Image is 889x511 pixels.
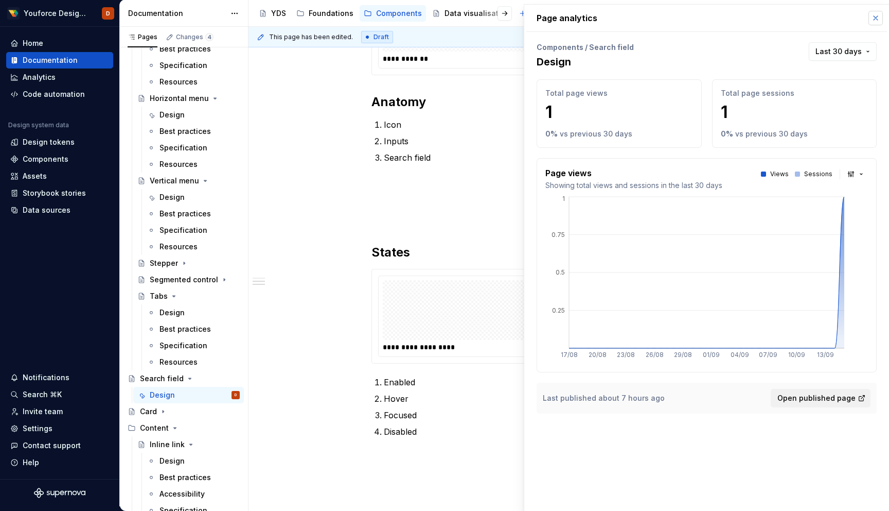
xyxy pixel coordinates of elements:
span: Open published page [777,393,856,403]
span: This page has been edited. [269,33,353,41]
p: Sessions [804,170,832,178]
p: Hover [384,393,760,405]
a: Best practices [143,206,244,222]
a: Data sources [6,202,113,218]
a: Settings [6,420,113,437]
a: Design [143,189,244,206]
div: Settings [23,423,52,434]
a: Best practices [143,469,244,486]
div: Contact support [23,440,81,451]
a: Home [6,35,113,52]
div: Design [159,308,185,318]
span: Draft [374,33,389,41]
a: Analytics [6,69,113,86]
tspan: 1 [562,195,565,202]
div: Design [150,390,175,400]
a: Accessibility [143,486,244,502]
a: Invite team [6,403,113,420]
tspan: 0.5 [556,268,565,276]
div: Data visualisation [444,8,510,19]
div: Specification [159,340,207,351]
p: Disabled [384,425,760,438]
a: Foundations [292,5,358,22]
div: Page tree [255,3,514,24]
span: 4 [205,33,214,41]
p: vs previous 30 days [560,129,632,139]
div: Segmented control [150,275,218,285]
tspan: 20/08 [589,351,607,359]
a: Components [360,5,426,22]
div: Best practices [159,324,211,334]
a: Design [143,304,244,321]
tspan: 01/09 [703,351,720,359]
div: Storybook stories [23,188,86,198]
button: Last 30 days [809,42,877,61]
a: Horizontal menu [133,90,244,107]
a: Vertical menu [133,173,244,189]
button: Open published page [771,389,870,407]
a: Specification [143,140,244,156]
tspan: 07/09 [759,351,777,359]
div: Analytics [23,72,56,82]
a: Resources [143,156,244,173]
div: Content [140,423,169,433]
a: Data visualisation [428,5,514,22]
button: Add [516,6,555,21]
div: Components [23,154,68,164]
tspan: 17/08 [561,351,578,359]
p: Components / Search field [537,42,634,53]
div: Best practices [159,472,211,483]
a: Assets [6,168,113,184]
a: DesignD [133,387,244,403]
p: Page analytics [537,5,877,31]
p: 1 [545,102,693,123]
div: Help [23,457,39,468]
a: Storybook stories [6,185,113,201]
p: Icon [384,118,760,131]
p: Total page views [545,88,693,98]
div: Notifications [23,372,69,383]
div: Changes [176,33,214,41]
p: 1 [721,102,868,123]
a: Best practices [143,321,244,337]
p: Inputs [384,135,760,147]
div: Accessibility [159,489,205,499]
div: Best practices [159,44,211,54]
div: Card [140,406,157,417]
p: vs previous 30 days [735,129,808,139]
a: Card [123,403,244,420]
div: Design [159,192,185,202]
div: Search field [140,373,184,384]
div: Stepper [150,258,178,268]
p: Focused [384,409,760,421]
p: Last published about 7 hours ago [543,393,665,403]
div: Components [376,8,422,19]
div: Youforce Design System [24,8,90,19]
div: D [235,390,237,400]
p: Design [537,55,634,69]
div: Design tokens [23,137,75,147]
tspan: 0.75 [552,231,565,239]
p: Page views [545,167,722,179]
p: 0 % [545,129,558,139]
tspan: 10/09 [788,351,805,359]
tspan: 23/08 [617,351,635,359]
a: Design [143,107,244,123]
div: Best practices [159,126,211,137]
a: Tabs [133,288,244,304]
div: Horizontal menu [150,93,209,104]
a: Search field [123,370,244,387]
p: Enabled [384,376,760,388]
div: Specification [159,143,207,153]
a: Inline link [133,436,244,453]
a: Resources [143,74,244,90]
div: Specification [159,225,207,235]
div: Resources [159,159,198,169]
div: Vertical menu [150,176,199,186]
strong: States [371,245,410,260]
a: Design tokens [6,134,113,150]
svg: Supernova Logo [34,488,85,498]
a: Components [6,151,113,167]
tspan: 26/08 [646,351,664,359]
